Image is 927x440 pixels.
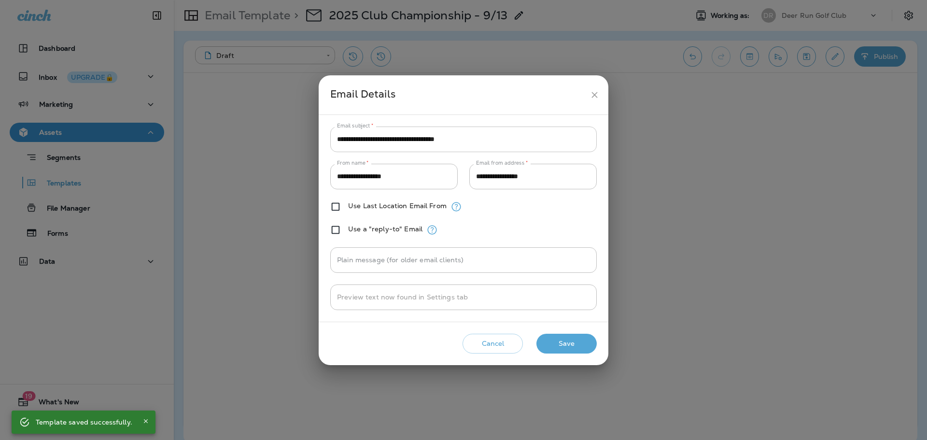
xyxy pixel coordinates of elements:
[463,334,523,354] button: Cancel
[476,159,528,167] label: Email from address
[36,413,132,431] div: Template saved successfully.
[140,415,152,427] button: Close
[536,334,597,354] button: Save
[348,202,447,210] label: Use Last Location Email From
[337,122,374,129] label: Email subject
[348,225,422,233] label: Use a "reply-to" Email
[586,86,604,104] button: close
[330,86,586,104] div: Email Details
[337,159,369,167] label: From name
